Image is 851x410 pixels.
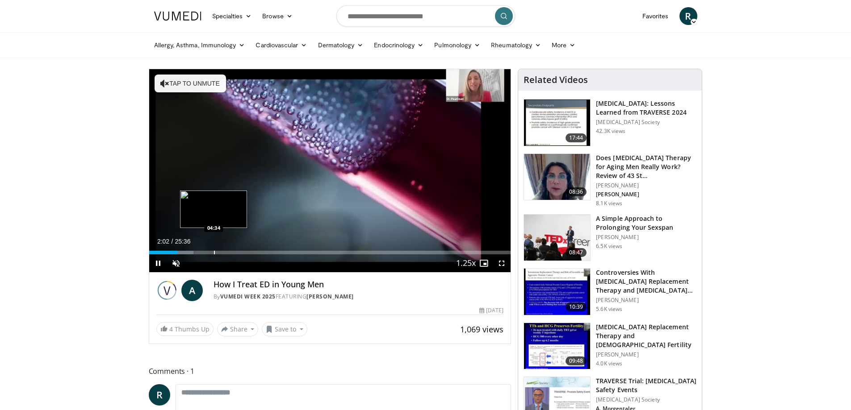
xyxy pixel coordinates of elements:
a: R [679,7,697,25]
input: Search topics, interventions [336,5,515,27]
span: 10:39 [566,302,587,311]
p: 8.1K views [596,200,622,207]
a: More [546,36,581,54]
a: Browse [257,7,298,25]
h3: Controversies With [MEDICAL_DATA] Replacement Therapy and [MEDICAL_DATA] Can… [596,268,696,295]
span: 2:02 [157,238,169,245]
img: Vumedi Week 2025 [156,280,178,301]
a: Endocrinology [369,36,429,54]
a: 08:47 A Simple Approach to Prolonging Your Sexspan [PERSON_NAME] 6.5K views [524,214,696,261]
h3: Does [MEDICAL_DATA] Therapy for Aging Men Really Work? Review of 43 St… [596,153,696,180]
p: [PERSON_NAME] [596,234,696,241]
button: Share [217,322,259,336]
button: Tap to unmute [155,75,226,92]
button: Unmute [167,254,185,272]
h3: [MEDICAL_DATA] Replacement Therapy and [DEMOGRAPHIC_DATA] Fertility [596,323,696,349]
p: [MEDICAL_DATA] Society [596,119,696,126]
h3: [MEDICAL_DATA]: Lessons Learned from TRAVERSE 2024 [596,99,696,117]
div: Progress Bar [149,251,511,254]
button: Playback Rate [457,254,475,272]
img: VuMedi Logo [154,12,201,21]
p: [MEDICAL_DATA] Society [596,396,696,403]
span: 08:36 [566,187,587,196]
div: [DATE] [479,306,503,315]
img: image.jpeg [180,191,247,228]
p: [PERSON_NAME] [596,351,696,358]
a: Rheumatology [486,36,546,54]
span: / [172,238,173,245]
img: 4d4bce34-7cbb-4531-8d0c-5308a71d9d6c.150x105_q85_crop-smart_upscale.jpg [524,154,590,200]
p: 4.0K views [596,360,622,367]
a: 10:39 Controversies With [MEDICAL_DATA] Replacement Therapy and [MEDICAL_DATA] Can… [PERSON_NAME]... [524,268,696,315]
img: 418933e4-fe1c-4c2e-be56-3ce3ec8efa3b.150x105_q85_crop-smart_upscale.jpg [524,269,590,315]
span: 09:48 [566,356,587,365]
img: c4bd4661-e278-4c34-863c-57c104f39734.150x105_q85_crop-smart_upscale.jpg [524,215,590,261]
a: Favorites [637,7,674,25]
span: 4 [169,325,173,333]
p: [PERSON_NAME] [596,191,696,198]
a: Specialties [207,7,257,25]
span: 25:36 [175,238,190,245]
div: By FEATURING [214,293,504,301]
a: Dermatology [313,36,369,54]
a: Allergy, Asthma, Immunology [149,36,251,54]
p: 42.3K views [596,128,625,135]
p: [PERSON_NAME] [596,182,696,189]
h4: How I Treat ED in Young Men [214,280,504,290]
a: [PERSON_NAME] [306,293,354,300]
span: 08:47 [566,248,587,257]
a: Cardiovascular [250,36,312,54]
span: 1,069 views [460,324,503,335]
span: 17:44 [566,133,587,142]
button: Pause [149,254,167,272]
img: 58e29ddd-d015-4cd9-bf96-f28e303b730c.150x105_q85_crop-smart_upscale.jpg [524,323,590,369]
span: Comments 1 [149,365,511,377]
a: A [181,280,203,301]
a: Pulmonology [429,36,486,54]
a: 08:36 Does [MEDICAL_DATA] Therapy for Aging Men Really Work? Review of 43 St… [PERSON_NAME] [PERS... [524,153,696,207]
p: 5.6K views [596,306,622,313]
h4: Related Videos [524,75,588,85]
a: 17:44 [MEDICAL_DATA]: Lessons Learned from TRAVERSE 2024 [MEDICAL_DATA] Society 42.3K views [524,99,696,146]
a: 09:48 [MEDICAL_DATA] Replacement Therapy and [DEMOGRAPHIC_DATA] Fertility [PERSON_NAME] 4.0K views [524,323,696,370]
button: Fullscreen [493,254,511,272]
video-js: Video Player [149,69,511,273]
img: 1317c62a-2f0d-4360-bee0-b1bff80fed3c.150x105_q85_crop-smart_upscale.jpg [524,99,590,146]
button: Enable picture-in-picture mode [475,254,493,272]
p: 6.5K views [596,243,622,250]
a: 4 Thumbs Up [156,322,214,336]
a: Vumedi Week 2025 [220,293,276,300]
p: [PERSON_NAME] [596,297,696,304]
button: Save to [262,322,307,336]
h3: TRAVERSE Trial: [MEDICAL_DATA] Safety Events [596,377,696,394]
a: R [149,384,170,406]
h3: A Simple Approach to Prolonging Your Sexspan [596,214,696,232]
